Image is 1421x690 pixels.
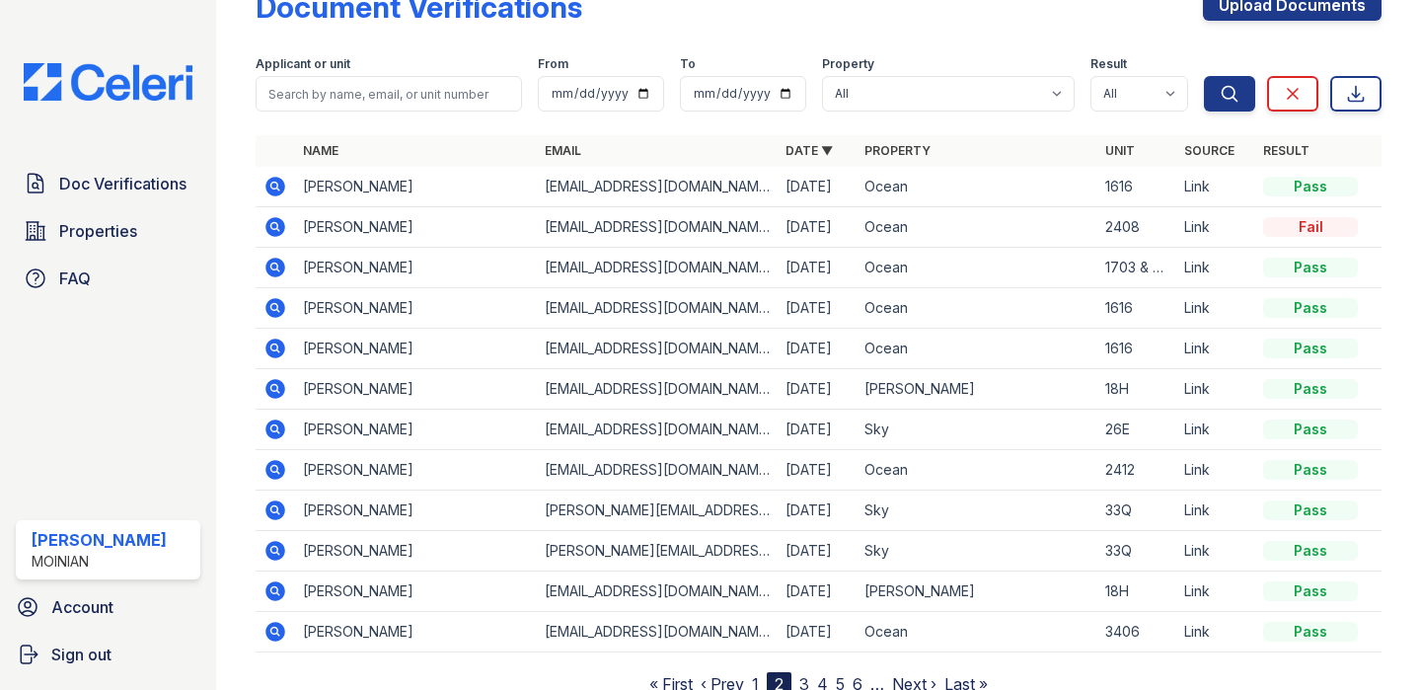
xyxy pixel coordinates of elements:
[1263,217,1358,237] div: Fail
[857,612,1097,652] td: Ocean
[1263,258,1358,277] div: Pass
[303,143,338,158] a: Name
[857,531,1097,572] td: Sky
[32,552,167,572] div: Moinian
[537,450,778,491] td: [EMAIL_ADDRESS][DOMAIN_NAME]
[1097,207,1176,248] td: 2408
[295,531,536,572] td: [PERSON_NAME]
[295,167,536,207] td: [PERSON_NAME]
[295,491,536,531] td: [PERSON_NAME]
[778,248,857,288] td: [DATE]
[864,143,931,158] a: Property
[857,167,1097,207] td: Ocean
[295,450,536,491] td: [PERSON_NAME]
[537,572,778,612] td: [EMAIL_ADDRESS][DOMAIN_NAME]
[1176,531,1255,572] td: Link
[822,56,874,72] label: Property
[537,288,778,329] td: [EMAIL_ADDRESS][DOMAIN_NAME]
[1176,410,1255,450] td: Link
[1097,167,1176,207] td: 1616
[295,410,536,450] td: [PERSON_NAME]
[16,211,200,251] a: Properties
[295,572,536,612] td: [PERSON_NAME]
[1097,248,1176,288] td: 1703 & 3001
[857,450,1097,491] td: Ocean
[1097,531,1176,572] td: 33Q
[778,207,857,248] td: [DATE]
[857,329,1097,369] td: Ocean
[1097,612,1176,652] td: 3406
[1176,491,1255,531] td: Link
[778,288,857,329] td: [DATE]
[778,450,857,491] td: [DATE]
[1176,288,1255,329] td: Link
[1263,541,1358,561] div: Pass
[59,219,137,243] span: Properties
[295,207,536,248] td: [PERSON_NAME]
[256,76,522,112] input: Search by name, email, or unit number
[1097,450,1176,491] td: 2412
[1090,56,1127,72] label: Result
[1097,572,1176,612] td: 18H
[1263,420,1358,439] div: Pass
[537,410,778,450] td: [EMAIL_ADDRESS][DOMAIN_NAME]
[1263,177,1358,196] div: Pass
[538,56,568,72] label: From
[59,267,91,290] span: FAQ
[857,207,1097,248] td: Ocean
[295,612,536,652] td: [PERSON_NAME]
[1176,207,1255,248] td: Link
[1097,288,1176,329] td: 1616
[1097,410,1176,450] td: 26E
[537,207,778,248] td: [EMAIL_ADDRESS][DOMAIN_NAME]
[680,56,696,72] label: To
[1263,460,1358,480] div: Pass
[778,329,857,369] td: [DATE]
[1105,143,1135,158] a: Unit
[1263,622,1358,642] div: Pass
[537,531,778,572] td: [PERSON_NAME][EMAIL_ADDRESS][DOMAIN_NAME]
[256,56,350,72] label: Applicant or unit
[778,531,857,572] td: [DATE]
[51,595,113,619] span: Account
[778,167,857,207] td: [DATE]
[537,248,778,288] td: [EMAIL_ADDRESS][DOMAIN_NAME]
[857,410,1097,450] td: Sky
[1176,167,1255,207] td: Link
[295,369,536,410] td: [PERSON_NAME]
[857,288,1097,329] td: Ocean
[1176,248,1255,288] td: Link
[537,612,778,652] td: [EMAIL_ADDRESS][DOMAIN_NAME]
[1263,298,1358,318] div: Pass
[545,143,581,158] a: Email
[8,63,208,101] img: CE_Logo_Blue-a8612792a0a2168367f1c8372b55b34899dd931a85d93a1a3d3e32e68fde9ad4.png
[778,612,857,652] td: [DATE]
[778,491,857,531] td: [DATE]
[8,587,208,627] a: Account
[1176,450,1255,491] td: Link
[857,572,1097,612] td: [PERSON_NAME]
[778,410,857,450] td: [DATE]
[857,491,1097,531] td: Sky
[16,164,200,203] a: Doc Verifications
[295,329,536,369] td: [PERSON_NAME]
[1176,329,1255,369] td: Link
[59,172,187,195] span: Doc Verifications
[1097,491,1176,531] td: 33Q
[16,259,200,298] a: FAQ
[1176,572,1255,612] td: Link
[1263,379,1358,399] div: Pass
[51,643,112,666] span: Sign out
[857,248,1097,288] td: Ocean
[1263,500,1358,520] div: Pass
[295,248,536,288] td: [PERSON_NAME]
[537,369,778,410] td: [EMAIL_ADDRESS][DOMAIN_NAME]
[1176,369,1255,410] td: Link
[1263,143,1309,158] a: Result
[537,491,778,531] td: [PERSON_NAME][EMAIL_ADDRESS][DOMAIN_NAME]
[8,635,208,674] a: Sign out
[1263,339,1358,358] div: Pass
[778,572,857,612] td: [DATE]
[1184,143,1234,158] a: Source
